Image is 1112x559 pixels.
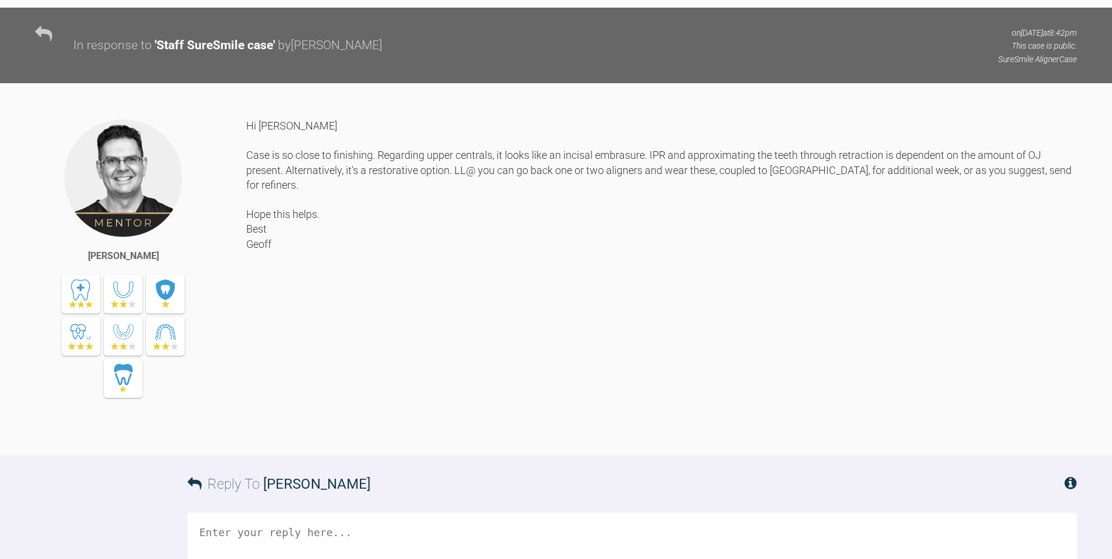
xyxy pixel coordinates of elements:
p: SureSmile Aligner Case [998,53,1077,66]
div: by [PERSON_NAME] [278,36,382,56]
h3: Reply To [188,473,370,495]
p: This case is public. [998,39,1077,52]
span: [PERSON_NAME] [263,476,370,492]
div: Hi [PERSON_NAME] Case is so close to finishing. Regarding upper centrals, it looks like an incisa... [246,118,1077,438]
div: In response to [73,36,152,56]
div: ' Staff SureSmile case ' [155,36,275,56]
p: on [DATE] at 8:42pm [998,26,1077,39]
img: Geoff Stone [63,118,183,238]
div: [PERSON_NAME] [88,248,159,264]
